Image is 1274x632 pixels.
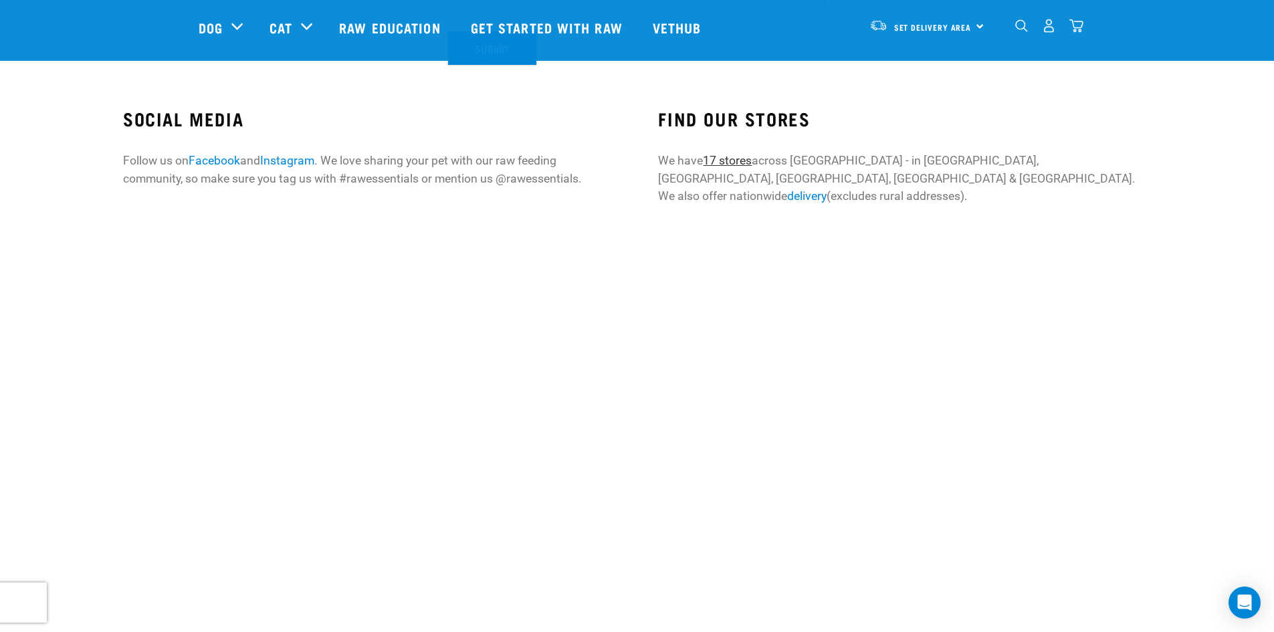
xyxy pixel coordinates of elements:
p: We have across [GEOGRAPHIC_DATA] - in [GEOGRAPHIC_DATA], [GEOGRAPHIC_DATA], [GEOGRAPHIC_DATA], [G... [658,152,1150,205]
a: Cat [270,17,292,37]
a: Get started with Raw [457,1,639,54]
div: Open Intercom Messenger [1229,587,1261,619]
p: Follow us on and . We love sharing your pet with our raw feeding community, so make sure you tag ... [123,152,615,187]
img: home-icon@2x.png [1069,19,1083,33]
a: Vethub [639,1,718,54]
img: user.png [1042,19,1056,33]
a: 17 stores [703,154,752,167]
a: Raw Education [326,1,457,54]
span: Set Delivery Area [894,25,972,29]
a: Instagram [260,154,314,167]
a: Dog [199,17,223,37]
h3: SOCIAL MEDIA [123,108,615,129]
img: van-moving.png [869,19,887,31]
h3: FIND OUR STORES [658,108,1150,129]
img: home-icon-1@2x.png [1015,19,1028,32]
a: delivery [787,189,827,203]
a: Facebook [189,154,240,167]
